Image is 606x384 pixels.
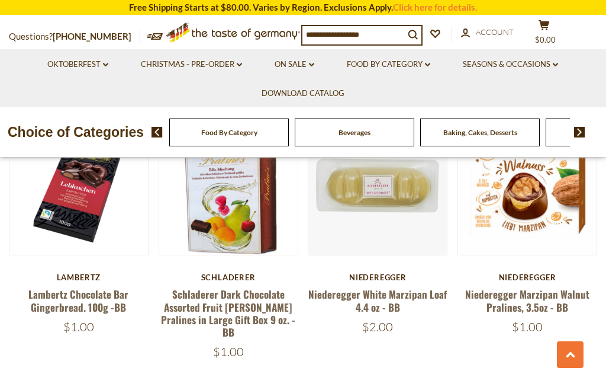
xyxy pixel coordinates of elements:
[9,116,148,255] img: Lambertz Chocolate Bar Gingerbread. 100g -BB
[213,344,244,359] span: $1.00
[161,287,295,340] a: Schladerer Dark Chocolate Assorted Fruit [PERSON_NAME] Pralines in Large Gift Box 9 oz. - BB
[141,58,242,71] a: Christmas - PRE-ORDER
[262,87,344,100] a: Download Catalog
[28,287,128,314] a: Lambertz Chocolate Bar Gingerbread. 100g -BB
[393,2,477,12] a: Click here for details.
[308,273,447,282] div: Niederegger
[151,127,163,137] img: previous arrow
[512,319,543,334] span: $1.00
[308,116,447,255] img: Niederegger White Marzipan Loaf 4.4 oz - BB
[362,319,393,334] span: $2.00
[159,116,298,255] img: Schladerer Dark Chocolate Assorted Fruit Brandy Pralines in Large Gift Box 9 oz. - BB
[63,319,94,334] span: $1.00
[443,128,517,137] a: Baking, Cakes, Desserts
[53,31,131,41] a: [PHONE_NUMBER]
[201,128,257,137] a: Food By Category
[47,58,108,71] a: Oktoberfest
[457,273,597,282] div: Niederegger
[458,116,597,255] img: Niederegger Marzipan Walnut Pralines, 3.5oz - BB
[574,127,585,137] img: next arrow
[476,27,514,37] span: Account
[9,273,149,282] div: Lambertz
[526,20,562,49] button: $0.00
[347,58,430,71] a: Food By Category
[465,287,589,314] a: Niederegger Marzipan Walnut Pralines, 3.5oz - BB
[308,287,447,314] a: Niederegger White Marzipan Loaf 4.4 oz - BB
[463,58,558,71] a: Seasons & Occasions
[275,58,314,71] a: On Sale
[339,128,370,137] a: Beverages
[461,26,514,39] a: Account
[535,35,556,44] span: $0.00
[9,29,140,44] p: Questions?
[159,273,298,282] div: Schladerer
